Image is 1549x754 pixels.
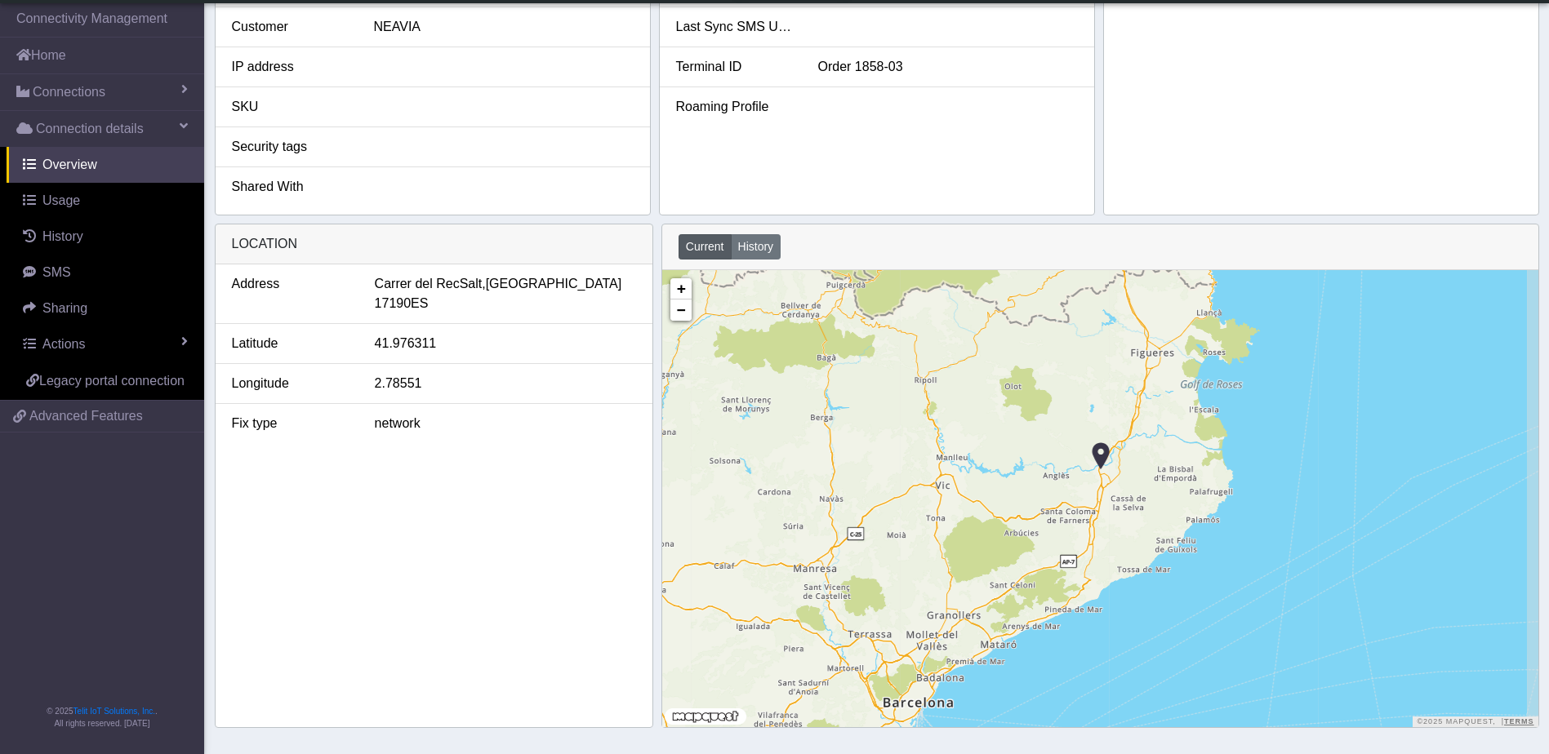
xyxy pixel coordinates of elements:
button: Current [679,234,732,259]
span: SMS [42,265,71,279]
a: History [7,219,204,255]
div: network [363,414,648,433]
div: Security tags [220,137,362,157]
button: History [731,234,781,259]
span: Actions [42,337,85,351]
a: Sharing [7,291,204,326]
div: Address [220,274,363,313]
a: Usage [7,183,204,219]
div: Fix type [220,414,363,433]
div: 41.976311 [363,334,648,353]
span: Legacy portal connection [39,374,185,388]
span: Connections [33,82,105,102]
div: 2.78551 [363,374,648,393]
div: SKU [220,97,362,117]
span: Advanced Features [29,406,143,426]
span: ES [411,294,428,313]
a: Actions [7,326,204,362]
a: Telit IoT Solutions, Inc. [73,707,155,716]
div: ©2025 MapQuest, | [1413,716,1538,727]
div: Roaming Profile [664,97,806,117]
div: NEAVIA [362,17,646,37]
a: SMS [7,255,204,291]
span: Overview [42,157,97,171]
span: History [42,229,83,243]
div: Longitude [220,374,363,393]
div: Latitude [220,334,363,353]
a: Zoom out [670,299,692,321]
a: Zoom in [670,278,692,299]
div: Terminal ID [664,57,806,77]
a: Terms [1504,717,1534,725]
div: Customer [220,17,362,37]
div: IP address [220,57,362,77]
span: Salt, [460,274,486,294]
span: Carrer del Rec [375,274,460,294]
div: Order 1858-03 [806,57,1090,77]
div: LOCATION [216,224,652,264]
span: Connection details [36,119,144,139]
span: 17190 [375,294,412,313]
span: Usage [42,193,80,207]
div: Shared With [220,177,362,197]
div: Last Sync SMS Usage [664,17,806,37]
span: [GEOGRAPHIC_DATA] [486,274,622,294]
a: Overview [7,147,204,183]
span: Sharing [42,301,87,315]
